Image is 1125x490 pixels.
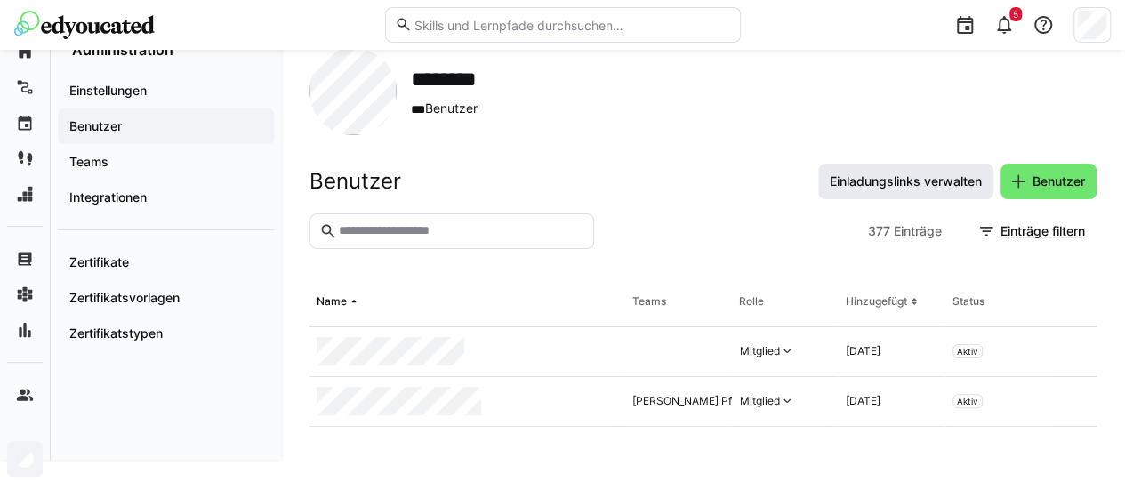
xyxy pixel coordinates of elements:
[952,294,984,309] div: Status
[868,222,890,240] span: 377
[740,344,780,358] div: Mitglied
[632,294,666,309] div: Teams
[957,396,978,406] span: Aktiv
[846,294,907,309] div: Hinzugefügt
[309,168,401,195] h2: Benutzer
[894,222,942,240] span: Einträge
[846,344,880,357] span: [DATE]
[412,17,730,33] input: Skills und Lernpfade durchsuchen…
[957,346,978,357] span: Aktiv
[739,294,764,309] div: Rolle
[818,164,993,199] button: Einladungslinks verwalten
[968,213,1097,249] button: Einträge filtern
[740,394,780,408] div: Mitglied
[998,222,1088,240] span: Einträge filtern
[846,394,880,407] span: [DATE]
[827,173,984,190] span: Einladungslinks verwalten
[411,100,502,118] span: Benutzer
[317,294,347,309] div: Name
[632,394,753,408] div: [PERSON_NAME] Pflege
[1013,9,1018,20] span: 5
[1030,173,1088,190] span: Benutzer
[1000,164,1097,199] button: Benutzer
